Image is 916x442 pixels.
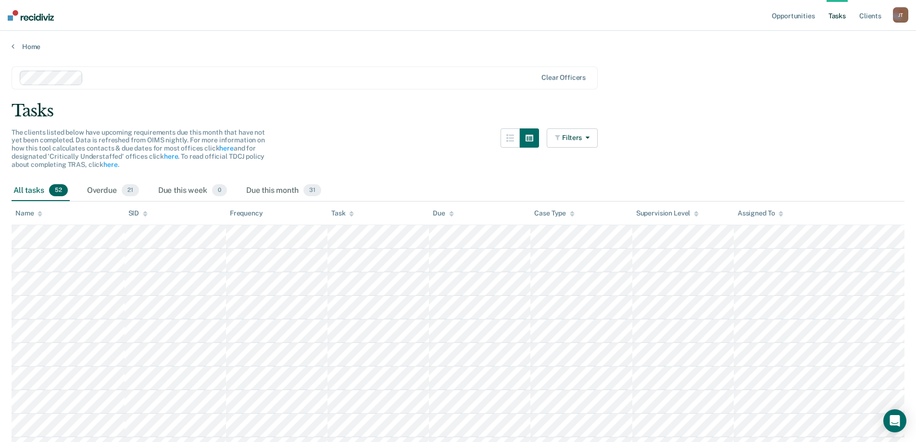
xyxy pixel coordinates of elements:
div: Case Type [534,209,575,217]
span: 21 [122,184,139,197]
span: 52 [49,184,68,197]
div: Due [433,209,454,217]
button: JT [893,7,908,23]
div: J T [893,7,908,23]
a: Home [12,42,904,51]
div: Assigned To [738,209,783,217]
span: The clients listed below have upcoming requirements due this month that have not yet been complet... [12,128,265,168]
div: All tasks52 [12,180,70,202]
span: 31 [303,184,321,197]
div: SID [128,209,148,217]
img: Recidiviz [8,10,54,21]
button: Filters [547,128,598,148]
a: here [164,152,178,160]
div: Name [15,209,42,217]
div: Frequency [230,209,263,217]
div: Tasks [12,101,904,121]
div: Due this week0 [156,180,229,202]
div: Overdue21 [85,180,141,202]
div: Open Intercom Messenger [883,409,906,432]
div: Due this month31 [244,180,323,202]
span: 0 [212,184,227,197]
a: here [219,144,233,152]
a: here [103,161,117,168]
div: Clear officers [541,74,586,82]
div: Supervision Level [636,209,699,217]
div: Task [331,209,354,217]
